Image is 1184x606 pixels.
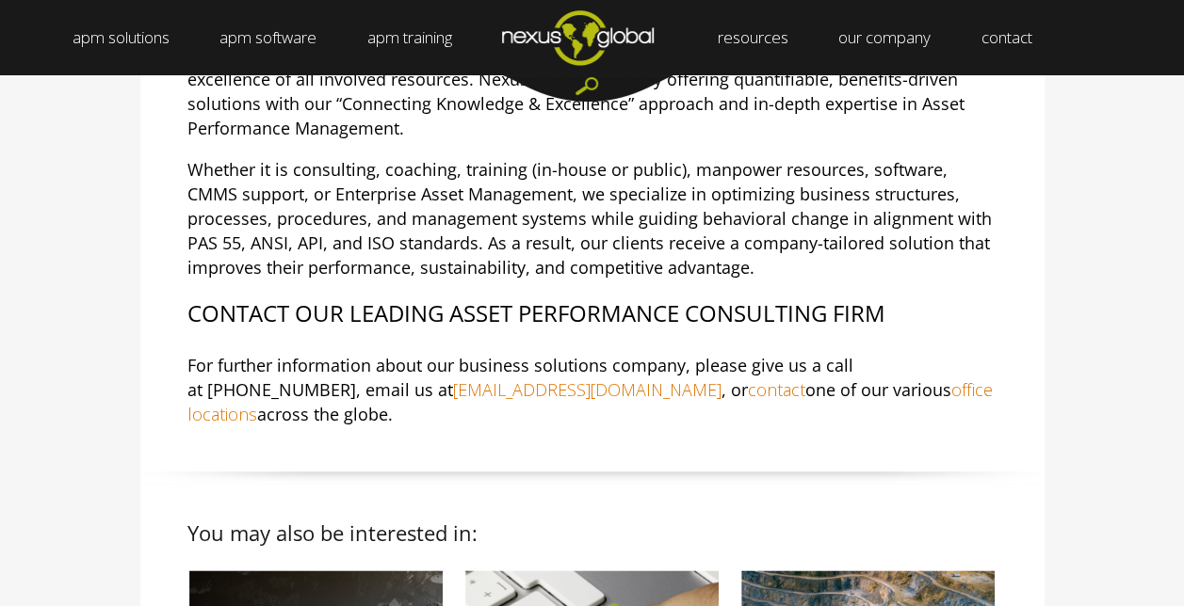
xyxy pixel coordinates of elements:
a: contact [748,378,805,401]
span: For further information about our business solutions company, please give us a call at [PHONE_NUM... [187,354,993,425]
span: Whether it is consulting, coaching, training (in-house or public), manpower resources, software, ... [187,158,992,279]
span: Nexus Global provides great value by partnering with organizations to maximize the knowledge and ... [187,43,979,139]
p: CONTACT OUR LEADING ASSET PERFORMANCE CONSULTING FIRM [187,296,997,330]
img: shadow spacer [140,471,1045,484]
a: [EMAIL_ADDRESS][DOMAIN_NAME] [453,378,722,401]
a: office locations [187,378,993,425]
h2: You may also be interested in: [140,521,1045,544]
